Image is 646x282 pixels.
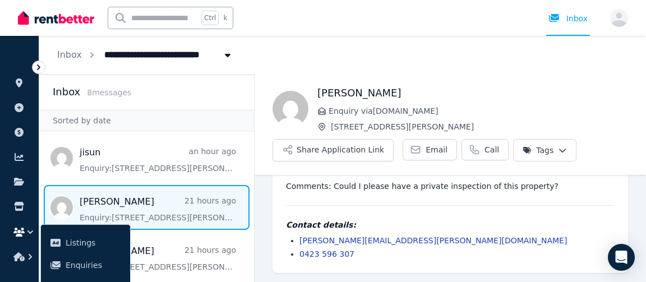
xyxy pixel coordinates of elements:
[87,88,131,97] span: 8 message s
[484,144,499,155] span: Call
[39,110,254,131] div: Sorted by date
[201,11,219,25] span: Ctrl
[80,195,236,223] a: [PERSON_NAME]21 hours agoEnquiry:[STREET_ADDRESS][PERSON_NAME].
[403,139,457,160] a: Email
[45,254,126,276] a: Enquiries
[18,10,94,26] img: RentBetter
[66,236,121,249] span: Listings
[57,49,82,60] a: Inbox
[462,139,509,160] a: Call
[80,146,236,174] a: jisunan hour agoEnquiry:[STREET_ADDRESS][PERSON_NAME].
[317,85,628,101] h1: [PERSON_NAME]
[331,121,628,132] span: [STREET_ADDRESS][PERSON_NAME]
[426,144,447,155] span: Email
[513,139,576,161] button: Tags
[223,13,227,22] span: k
[286,219,615,230] h4: Contact details:
[80,244,236,272] a: [PERSON_NAME]21 hours agoEnquiry:[STREET_ADDRESS][PERSON_NAME].
[45,232,126,254] a: Listings
[66,258,121,272] span: Enquiries
[329,105,628,117] span: Enquiry via [DOMAIN_NAME]
[273,139,394,161] button: Share Application Link
[523,145,553,156] span: Tags
[39,36,251,74] nav: Breadcrumb
[299,249,354,258] a: 0423 596 307
[548,13,588,24] div: Inbox
[608,244,635,271] div: Open Intercom Messenger
[53,84,80,100] h2: Inbox
[273,91,308,127] img: Marita Henckel Letellier
[299,236,567,245] a: [PERSON_NAME][EMAIL_ADDRESS][PERSON_NAME][DOMAIN_NAME]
